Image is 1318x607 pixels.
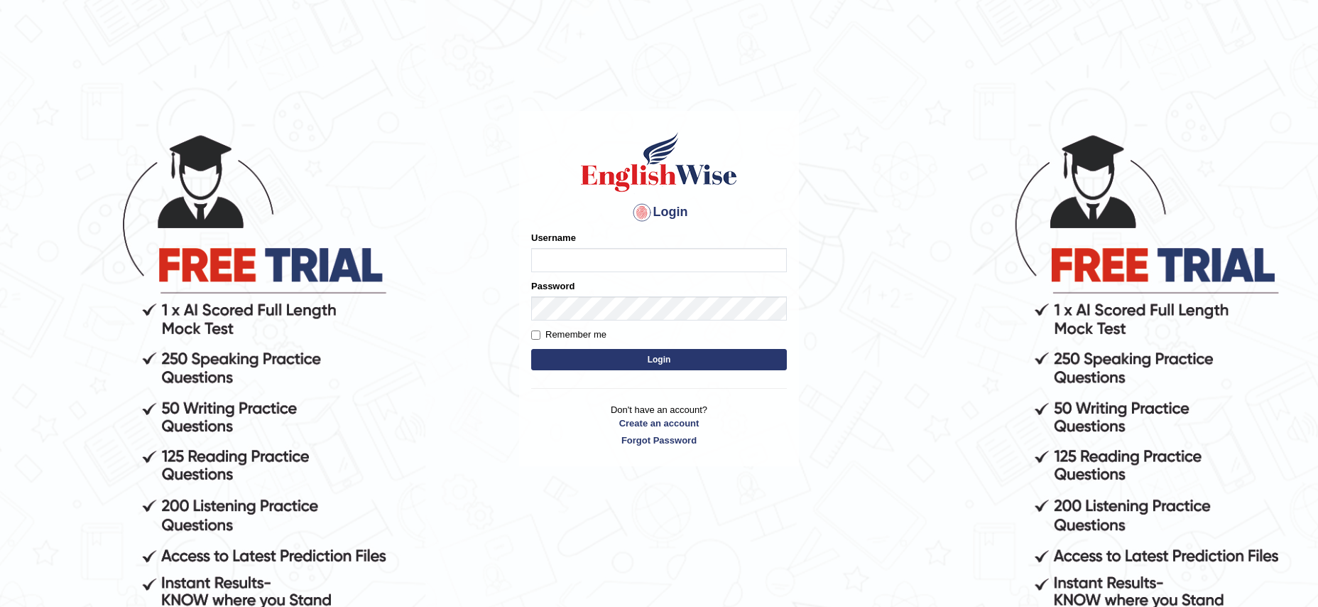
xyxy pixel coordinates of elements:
button: Login [531,349,787,370]
img: Logo of English Wise sign in for intelligent practice with AI [578,130,740,194]
input: Remember me [531,331,540,340]
a: Forgot Password [531,434,787,447]
p: Don't have an account? [531,403,787,447]
label: Remember me [531,328,606,342]
label: Password [531,279,574,293]
a: Create an account [531,417,787,430]
label: Username [531,231,576,245]
h4: Login [531,201,787,224]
